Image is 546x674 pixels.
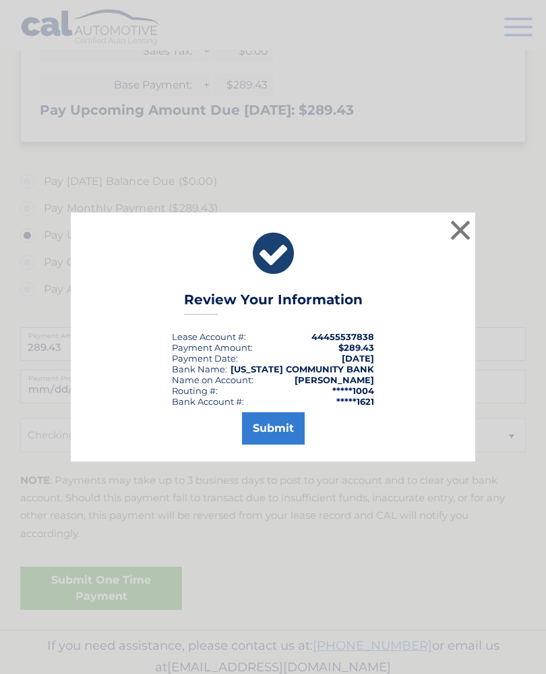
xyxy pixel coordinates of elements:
strong: 44455537838 [311,331,374,342]
strong: [PERSON_NAME] [295,374,374,385]
div: Bank Name: [172,364,227,374]
h3: Review Your Information [184,291,363,315]
button: × [447,217,474,244]
div: Payment Amount: [172,342,253,353]
div: : [172,353,238,364]
span: $289.43 [338,342,374,353]
div: Bank Account #: [172,396,244,407]
strong: [US_STATE] COMMUNITY BANK [231,364,374,374]
div: Routing #: [172,385,218,396]
button: Submit [242,412,305,445]
span: Payment Date [172,353,236,364]
div: Name on Account: [172,374,253,385]
span: [DATE] [342,353,374,364]
div: Lease Account #: [172,331,246,342]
